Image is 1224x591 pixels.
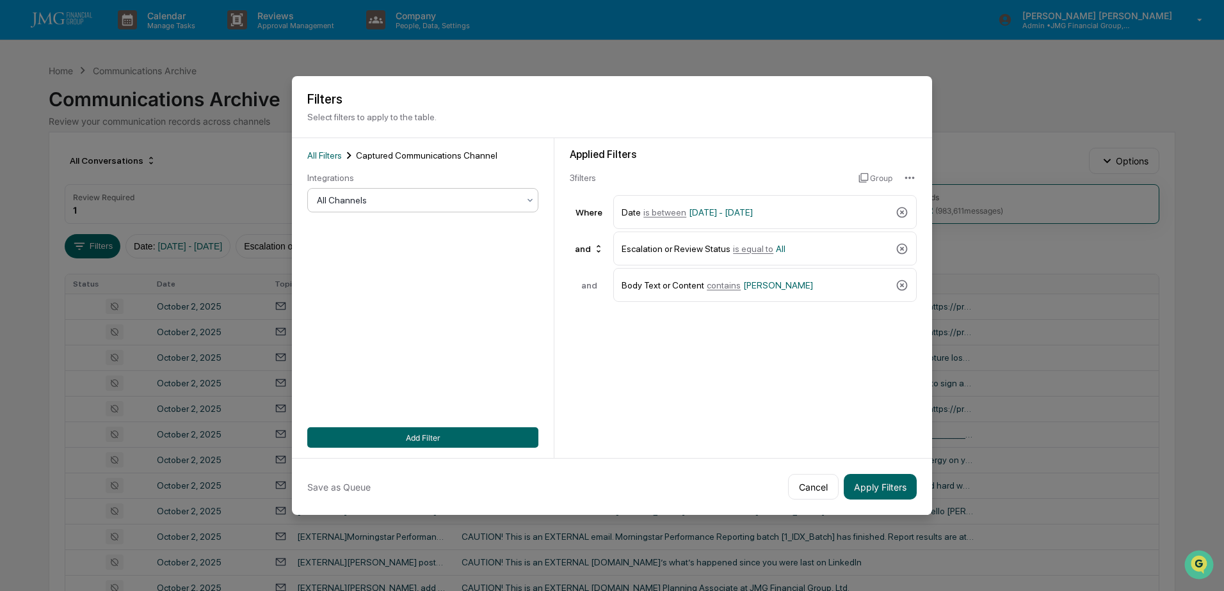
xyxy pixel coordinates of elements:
[689,207,753,217] span: [DATE] - [DATE]
[58,98,210,111] div: Start new chat
[622,237,890,260] div: Escalation or Review Status
[13,263,23,273] div: 🖐️
[40,174,170,184] span: [PERSON_NAME].[PERSON_NAME]
[172,209,177,219] span: •
[622,201,890,223] div: Date
[13,142,86,152] div: Past conversations
[307,112,917,122] p: Select filters to apply to the table.
[1183,549,1218,583] iframe: Open customer support
[707,280,741,290] span: contains
[733,244,773,254] span: is equal to
[307,91,917,107] h2: Filters
[58,111,176,121] div: We're available if you need us!
[88,256,164,280] a: 🗄️Attestations
[13,196,33,217] img: Steve.Lennart
[179,174,205,184] span: [DATE]
[13,98,36,121] img: 1746055101610-c473b297-6a78-478c-a979-82029cc54cd1
[40,209,170,219] span: [PERSON_NAME].[PERSON_NAME]
[788,474,839,500] button: Cancel
[570,148,917,161] div: Applied Filters
[307,474,371,500] button: Save as Queue
[307,150,342,161] span: All Filters
[90,317,155,327] a: Powered byPylon
[13,27,233,47] p: How can we help?
[776,244,785,254] span: All
[218,102,233,117] button: Start new chat
[356,150,497,161] span: Captured Communications Channel
[27,98,50,121] img: 8933085812038_c878075ebb4cc5468115_72.jpg
[570,280,608,290] div: and
[106,262,159,274] span: Attestations
[26,262,83,274] span: Preclearance
[127,317,155,327] span: Pylon
[13,162,33,182] img: Steve.Lennart
[307,173,538,183] div: Integrations
[198,139,233,155] button: See all
[13,287,23,297] div: 🔎
[570,207,608,217] div: Where
[622,274,890,296] div: Body Text or Content
[172,174,177,184] span: •
[179,209,205,219] span: [DATE]
[8,256,88,280] a: 🖐️Preclearance
[570,173,848,183] div: 3 filter s
[307,427,538,448] button: Add Filter
[858,168,892,188] button: Group
[26,286,81,299] span: Data Lookup
[643,207,686,217] span: is between
[743,280,813,290] span: [PERSON_NAME]
[8,281,86,304] a: 🔎Data Lookup
[570,239,609,259] div: and
[844,474,917,500] button: Apply Filters
[93,263,103,273] div: 🗄️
